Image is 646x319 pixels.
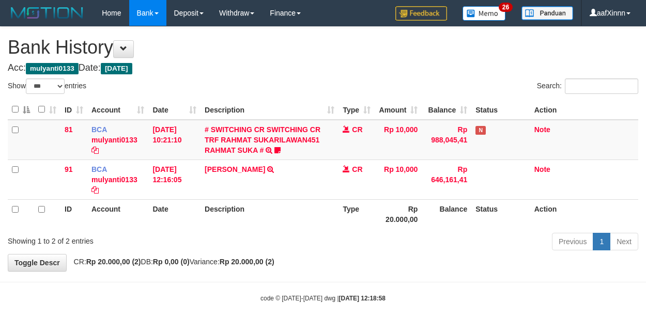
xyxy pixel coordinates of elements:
input: Search: [565,78,638,94]
th: Status [471,199,530,229]
td: Rp 10,000 [375,159,422,199]
th: Balance [422,199,471,229]
a: Copy mulyanti0133 to clipboard [91,186,99,194]
td: Rp 646,161,41 [422,159,471,199]
a: Next [610,233,638,250]
th: Rp 20.000,00 [375,199,422,229]
small: code © [DATE]-[DATE] dwg | [260,295,386,302]
td: Rp 988,045,41 [422,120,471,160]
a: 1 [593,233,610,250]
strong: Rp 20.000,00 (2) [220,258,274,266]
strong: Rp 20.000,00 (2) [86,258,141,266]
th: Date [148,199,201,229]
span: 91 [65,165,73,173]
th: ID: activate to sort column ascending [60,100,87,120]
a: Note [534,125,550,134]
td: Rp 10,000 [375,120,422,160]
img: Button%20Memo.svg [463,6,506,21]
th: : activate to sort column descending [8,100,34,120]
span: 81 [65,125,73,134]
label: Show entries [8,78,86,94]
a: Toggle Descr [8,254,67,272]
a: [PERSON_NAME] [205,165,265,173]
th: Type: activate to sort column ascending [339,100,375,120]
a: Note [534,165,550,173]
span: 26 [499,3,513,12]
span: BCA [91,125,107,134]
th: Description: activate to sort column ascending [201,100,339,120]
span: CR [352,165,362,173]
label: Search: [537,78,638,94]
span: BCA [91,165,107,173]
select: Showentries [26,78,65,94]
th: Date: activate to sort column ascending [148,100,201,120]
span: CR: DB: Variance: [69,258,274,266]
th: Description [201,199,339,229]
a: # SWITCHING CR SWITCHING CR TRF RAHMAT SUKARILAWAN451 RAHMAT SUKA # [205,125,320,154]
th: Account [87,199,148,229]
h4: Acc: Date: [8,63,638,73]
strong: Rp 0,00 (0) [153,258,190,266]
th: Status [471,100,530,120]
td: [DATE] 12:16:05 [148,159,201,199]
img: MOTION_logo.png [8,5,86,21]
a: Previous [552,233,593,250]
span: mulyanti0133 [26,63,79,74]
th: Amount: activate to sort column ascending [375,100,422,120]
strong: [DATE] 12:18:58 [339,295,386,302]
th: Action [530,100,638,120]
h1: Bank History [8,37,638,58]
th: : activate to sort column ascending [34,100,60,120]
div: Showing 1 to 2 of 2 entries [8,232,262,246]
a: Copy mulyanti0133 to clipboard [91,146,99,154]
a: mulyanti0133 [91,176,137,184]
th: Balance: activate to sort column ascending [422,100,471,120]
th: Action [530,199,638,229]
th: Type [339,199,375,229]
th: ID [60,199,87,229]
span: CR [352,125,362,134]
th: Account: activate to sort column ascending [87,100,148,120]
img: Feedback.jpg [395,6,447,21]
a: mulyanti0133 [91,136,137,144]
td: [DATE] 10:21:10 [148,120,201,160]
span: [DATE] [101,63,132,74]
img: panduan.png [521,6,573,20]
span: Has Note [475,126,486,135]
